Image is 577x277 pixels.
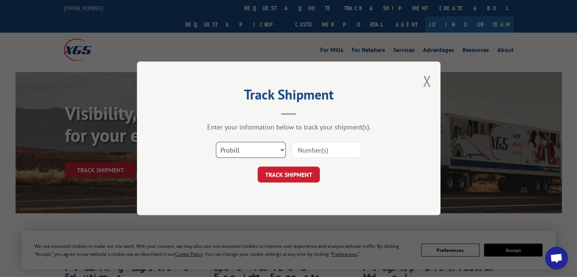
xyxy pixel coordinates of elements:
[175,123,402,132] div: Enter your information below to track your shipment(s).
[258,167,320,183] button: TRACK SHIPMENT
[545,247,568,269] div: Open chat
[423,71,431,91] button: Close modal
[291,142,361,158] input: Number(s)
[175,89,402,104] h2: Track Shipment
